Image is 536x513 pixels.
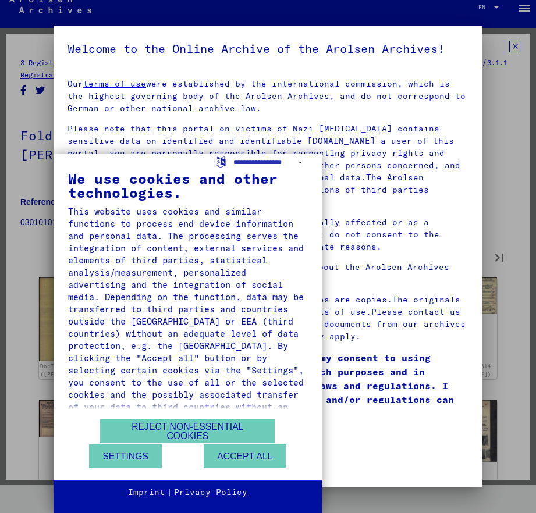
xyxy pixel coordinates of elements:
[100,419,275,443] button: Reject non-essential cookies
[89,444,162,468] button: Settings
[204,444,286,468] button: Accept all
[68,205,307,425] div: This website uses cookies and similar functions to process end device information and personal da...
[68,172,307,199] div: We use cookies and other technologies.
[128,487,165,498] a: Imprint
[174,487,247,498] a: Privacy Policy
